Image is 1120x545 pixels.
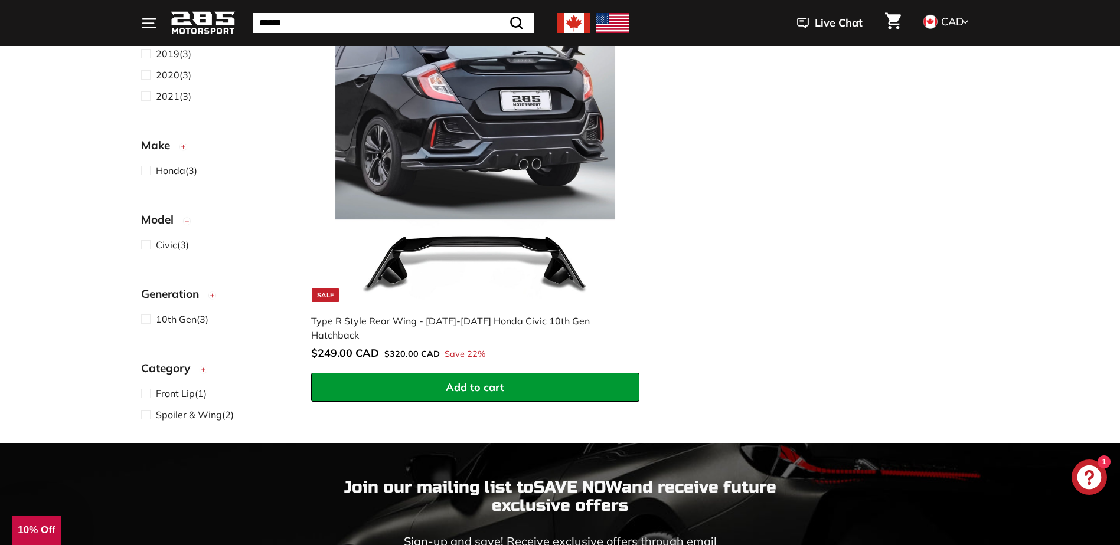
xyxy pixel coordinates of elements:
[18,524,55,536] span: 10% Off
[815,15,863,31] span: Live Chat
[324,478,796,515] p: Join our mailing list to and receive future exclusive offers
[12,516,61,545] div: 10% Off
[446,380,504,394] span: Add to cart
[141,133,292,163] button: Make
[311,373,639,402] button: Add to cart
[171,9,236,37] img: Logo_285_Motorsport_areodynamics_components
[156,90,179,102] span: 2021
[156,68,191,82] span: (3)
[253,13,534,33] input: Search
[141,282,292,311] button: Generation
[384,349,440,359] span: $320.00 CAD
[782,8,878,38] button: Live Chat
[445,348,485,361] span: Save 22%
[141,136,179,153] span: Make
[534,477,622,497] strong: SAVE NOW
[156,47,191,61] span: (3)
[156,409,222,421] span: Spoiler & Wing
[141,285,208,302] span: Generation
[141,211,182,228] span: Model
[156,408,234,422] span: (2)
[156,312,208,326] span: (3)
[878,3,908,43] a: Cart
[156,165,185,176] span: Honda
[311,346,379,360] span: $249.00 CAD
[141,356,292,386] button: Category
[311,314,628,342] div: Type R Style Rear Wing - [DATE]-[DATE] Honda Civic 10th Gen Hatchback
[156,69,179,81] span: 2020
[141,359,199,376] span: Category
[1068,459,1111,498] inbox-online-store-chat: Shopify online store chat
[156,313,197,325] span: 10th Gen
[156,89,191,103] span: (3)
[156,238,189,252] span: (3)
[156,388,195,399] span: Front Lip
[156,163,197,178] span: (3)
[156,386,207,400] span: (1)
[312,288,339,302] div: Sale
[141,208,292,237] button: Model
[156,239,177,251] span: Civic
[156,48,179,60] span: 2019
[941,15,964,28] span: CAD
